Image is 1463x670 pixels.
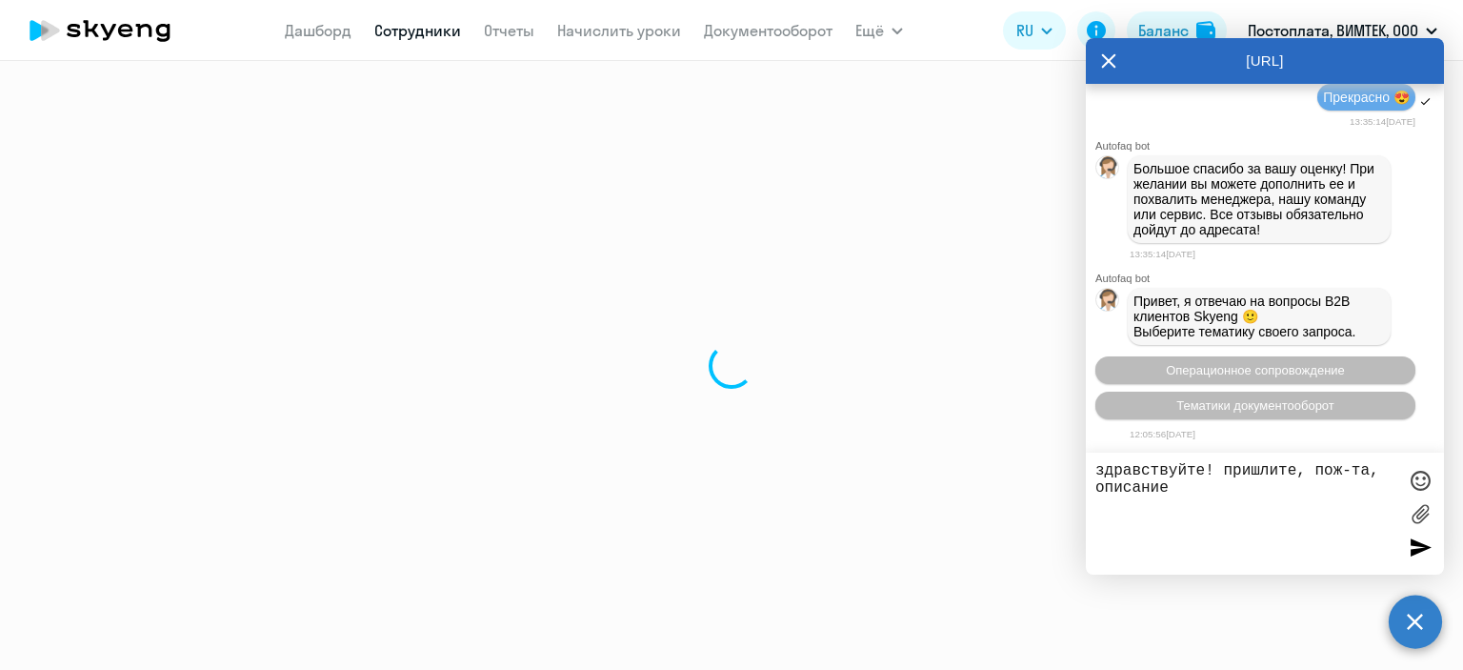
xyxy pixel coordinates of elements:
[1095,462,1396,565] textarea: здравствуйте! пришлите, пож-та, описание
[1130,249,1195,259] time: 13:35:14[DATE]
[1350,116,1415,127] time: 13:35:14[DATE]
[1130,429,1195,439] time: 12:05:56[DATE]
[1096,289,1120,316] img: bot avatar
[1166,363,1345,377] span: Операционное сопровождение
[1196,21,1215,40] img: balance
[1248,19,1418,42] p: Постоплата, ВИМТЕК, ООО
[1323,90,1410,105] span: Прекрасно 😍
[1176,398,1334,413] span: Тематики документооборот
[1406,499,1434,528] label: Лимит 10 файлов
[1095,140,1444,152] div: Autofaq bot
[484,21,534,40] a: Отчеты
[1127,11,1227,50] button: Балансbalance
[855,11,903,50] button: Ещё
[1133,294,1356,339] span: Привет, я отвечаю на вопросы B2B клиентов Skyeng 🙂 Выберите тематику своего запроса.
[1095,392,1415,419] button: Тематики документооборот
[855,19,884,42] span: Ещё
[1003,11,1066,50] button: RU
[1138,19,1189,42] div: Баланс
[1095,356,1415,384] button: Операционное сопровождение
[1095,273,1444,284] div: Autofaq bot
[1096,156,1120,184] img: bot avatar
[1016,19,1033,42] span: RU
[557,21,681,40] a: Начислить уроки
[1238,8,1447,53] button: Постоплата, ВИМТЕК, ООО
[704,21,832,40] a: Документооборот
[1133,161,1378,237] span: Большое спасибо за вашу оценку! При желании вы можете дополнить ее и похвалить менеджера, нашу ко...
[374,21,461,40] a: Сотрудники
[285,21,351,40] a: Дашборд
